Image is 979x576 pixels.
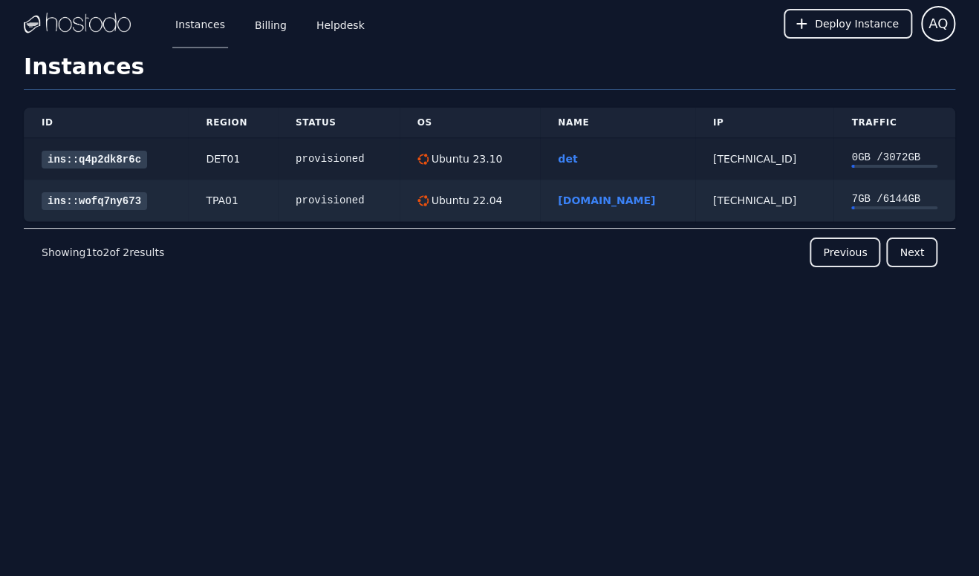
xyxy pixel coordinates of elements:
div: provisioned [296,193,382,208]
a: ins::wofq7ny673 [42,192,147,210]
th: Traffic [833,108,955,138]
button: User menu [921,6,955,42]
div: [TECHNICAL_ID] [713,193,816,208]
img: Logo [24,13,131,35]
a: [DOMAIN_NAME] [558,194,655,206]
a: det [558,153,577,165]
div: DET01 [206,151,260,166]
img: Ubuntu 23.10 [417,154,429,165]
div: 7 GB / 6144 GB [851,192,937,206]
th: OS [400,108,541,138]
h1: Instances [24,53,955,90]
a: ins::q4p2dk8r6c [42,151,147,168]
div: TPA01 [206,193,260,208]
th: Name [540,108,695,138]
div: 0 GB / 3072 GB [851,150,937,165]
div: provisioned [296,151,382,166]
span: 1 [85,246,92,258]
span: 2 [103,246,109,258]
button: Next [886,238,937,267]
nav: Pagination [24,228,955,276]
div: Ubuntu 22.04 [429,193,503,208]
span: 2 [123,246,129,258]
button: Previous [810,238,880,267]
div: Ubuntu 23.10 [429,151,503,166]
span: AQ [928,13,948,34]
span: Deploy Instance [815,16,899,31]
div: [TECHNICAL_ID] [713,151,816,166]
button: Deploy Instance [784,9,912,39]
th: IP [695,108,834,138]
th: Status [278,108,400,138]
th: Region [188,108,278,138]
img: Ubuntu 22.04 [417,195,429,206]
p: Showing to of results [42,245,164,260]
th: ID [24,108,188,138]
